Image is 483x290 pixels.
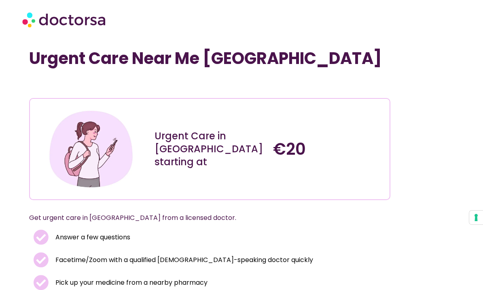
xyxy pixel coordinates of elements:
[29,212,371,224] p: Get urgent care in [GEOGRAPHIC_DATA] from a licensed doctor.
[53,254,313,266] span: Facetime/Zoom with a qualified [DEMOGRAPHIC_DATA]-speaking doctor quickly
[47,105,135,193] img: Illustration depicting a young woman in a casual outfit, engaged with her smartphone. She has a p...
[33,80,155,90] iframe: Customer reviews powered by Trustpilot
[273,139,383,159] h4: €20
[29,49,390,68] h1: Urgent Care Near Me [GEOGRAPHIC_DATA]
[155,130,265,168] div: Urgent Care in [GEOGRAPHIC_DATA] starting at
[469,211,483,224] button: Your consent preferences for tracking technologies
[53,232,130,243] span: Answer a few questions
[53,277,208,288] span: Pick up your medicine from a nearby pharmacy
